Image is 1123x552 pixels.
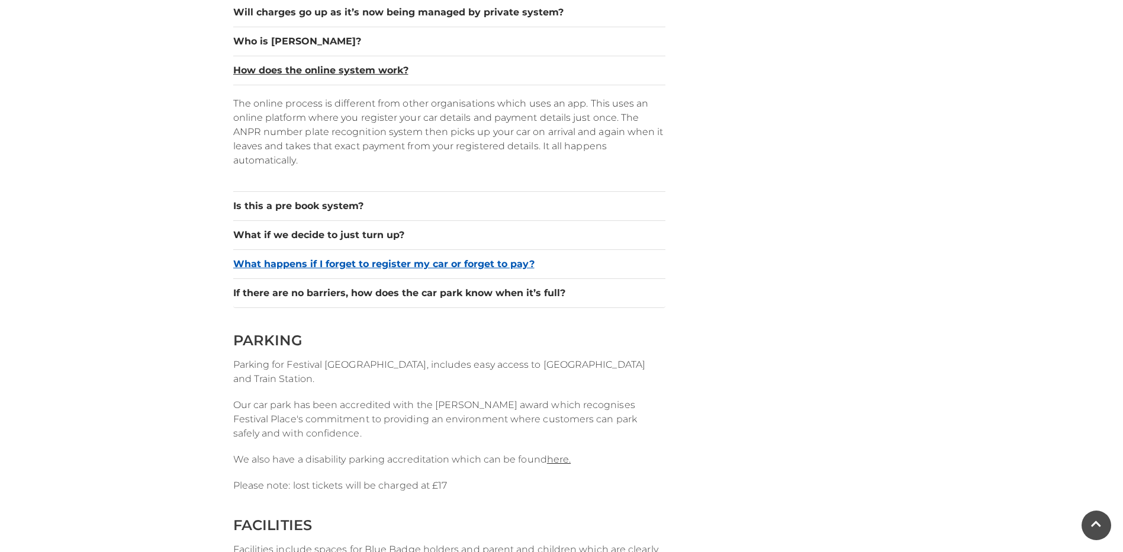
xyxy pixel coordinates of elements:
button: Will charges go up as it’s now being managed by private system? [233,5,665,20]
span: Our car park has been accredited with the [PERSON_NAME] award which recognises Festival Place's c... [233,399,637,439]
button: What if we decide to just turn up? [233,228,665,242]
span: We also have a disability parking accreditation which can be found [233,454,571,465]
span: PARKING [233,332,303,349]
button: What happens if I forget to register my car or forget to pay? [233,257,665,271]
p: The online process is different from other organisations which uses an app. This uses an online p... [233,97,665,168]
button: Who is [PERSON_NAME]? [233,34,665,49]
span: Please note: lost tickets will be charged at £17 [233,480,448,491]
button: If there are no barriers, how does the car park know when it’s full? [233,286,665,300]
span: Parking for Festival [GEOGRAPHIC_DATA], includes easy access to [GEOGRAPHIC_DATA] and Train Station. [233,359,645,384]
button: Is this a pre book system? [233,199,665,213]
a: here. [547,454,571,465]
button: How does the online system work? [233,63,665,78]
span: FACILITIES [233,516,313,534]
